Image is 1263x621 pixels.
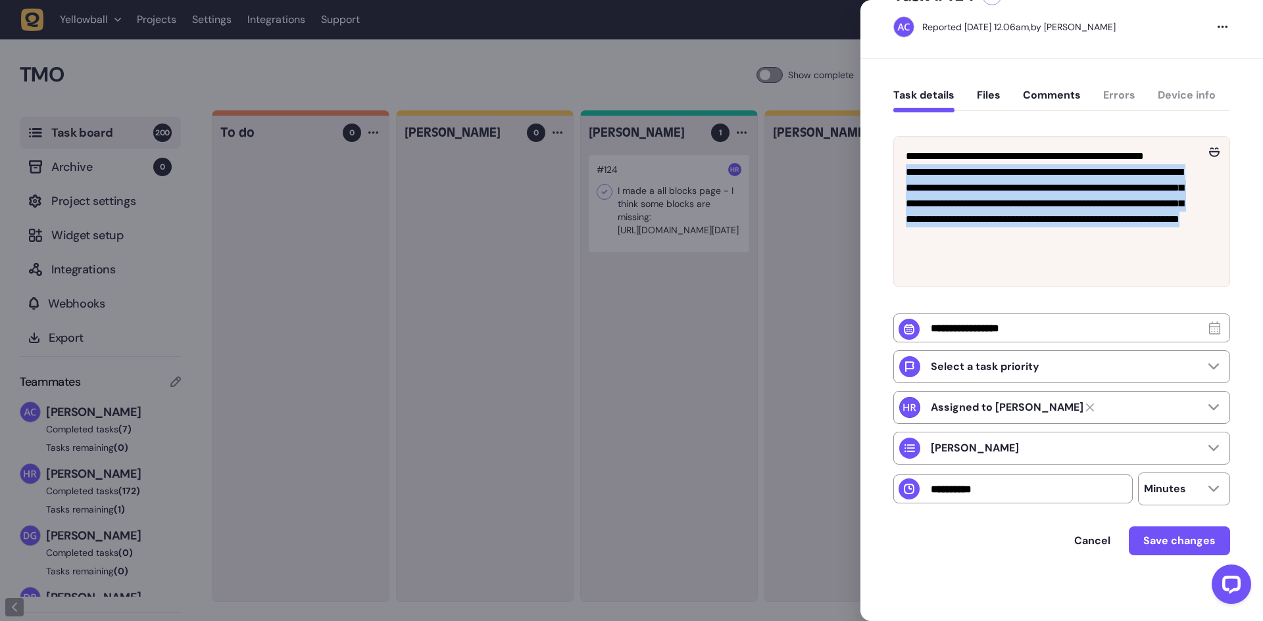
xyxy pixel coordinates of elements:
button: Task details [893,89,954,112]
button: Cancel [1061,528,1124,554]
span: Cancel [1074,534,1110,547]
div: by [PERSON_NAME] [922,20,1116,34]
strong: Harry Robinson [931,401,1083,414]
p: Minutes [1144,482,1186,495]
button: Save changes [1129,526,1230,555]
span: Save changes [1143,534,1216,547]
iframe: LiveChat chat widget [1201,559,1256,614]
p: Select a task priority [931,360,1039,373]
div: Reported [DATE] 12.06am, [922,21,1031,33]
p: [PERSON_NAME] [931,442,1019,455]
button: Files [977,89,1001,112]
img: Ameet Chohan [894,17,914,37]
button: Comments [1023,89,1081,112]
